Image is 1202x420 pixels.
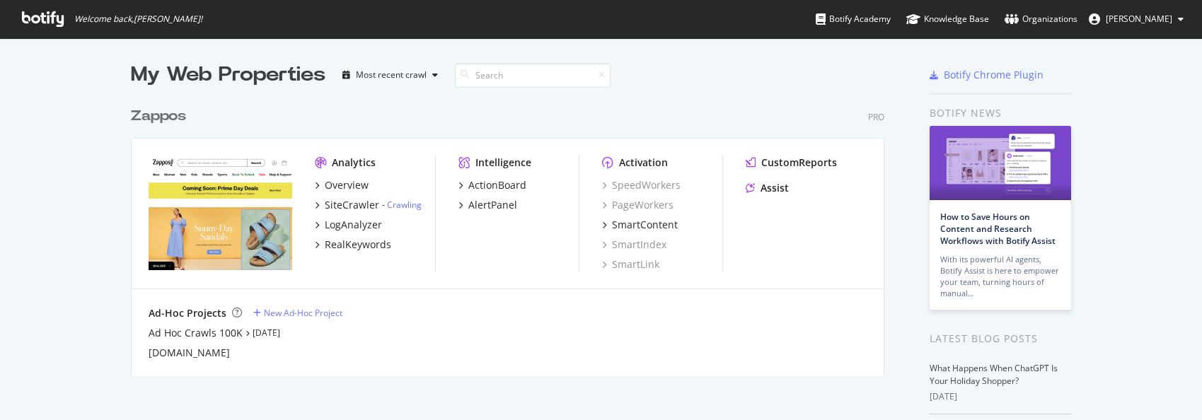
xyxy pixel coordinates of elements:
button: [PERSON_NAME] [1077,8,1195,30]
div: My Web Properties [131,61,325,89]
a: SmartIndex [602,238,666,252]
div: CustomReports [761,156,837,170]
div: ActionBoard [468,178,526,192]
a: SpeedWorkers [602,178,681,192]
div: Botify news [930,105,1072,121]
div: Intelligence [475,156,531,170]
div: Analytics [332,156,376,170]
div: SmartContent [612,218,678,232]
div: Ad-Hoc Projects [149,306,226,320]
a: [DOMAIN_NAME] [149,346,230,360]
a: [DATE] [253,327,280,339]
img: How to Save Hours on Content and Research Workflows with Botify Assist [930,126,1071,200]
a: What Happens When ChatGPT Is Your Holiday Shopper? [930,362,1058,387]
a: CustomReports [746,156,837,170]
span: Robert Avila [1106,13,1172,25]
a: Botify Chrome Plugin [930,68,1044,82]
a: LogAnalyzer [315,218,382,232]
a: Crawling [387,199,422,211]
input: Search [455,63,611,88]
a: SiteCrawler- Crawling [315,198,422,212]
a: Assist [746,181,789,195]
div: Activation [619,156,668,170]
div: LogAnalyzer [325,218,382,232]
div: Pro [868,111,884,123]
div: Assist [761,181,789,195]
div: Most recent crawl [356,71,427,79]
a: AlertPanel [458,198,517,212]
div: Zappos [131,106,186,127]
a: Zappos [131,106,192,127]
div: Botify Academy [816,12,891,26]
div: grid [131,89,896,376]
div: Overview [325,178,369,192]
div: Knowledge Base [906,12,989,26]
button: Most recent crawl [337,64,444,86]
div: Botify Chrome Plugin [944,68,1044,82]
a: RealKeywords [315,238,391,252]
div: With its powerful AI agents, Botify Assist is here to empower your team, turning hours of manual… [940,254,1061,299]
img: zappos.com [149,156,292,270]
div: [DATE] [930,390,1072,403]
div: AlertPanel [468,198,517,212]
a: Ad Hoc Crawls 100K [149,326,243,340]
a: PageWorkers [602,198,674,212]
a: SmartContent [602,218,678,232]
a: How to Save Hours on Content and Research Workflows with Botify Assist [940,211,1056,247]
div: Latest Blog Posts [930,331,1072,346]
div: - [382,199,422,211]
span: Welcome back, [PERSON_NAME] ! [74,13,202,25]
a: New Ad-Hoc Project [253,307,342,319]
div: SiteCrawler [325,198,379,212]
a: SmartLink [602,257,659,272]
div: Organizations [1005,12,1077,26]
a: Overview [315,178,369,192]
div: New Ad-Hoc Project [264,307,342,319]
div: RealKeywords [325,238,391,252]
a: ActionBoard [458,178,526,192]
